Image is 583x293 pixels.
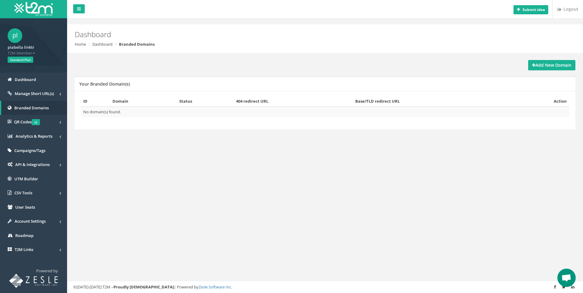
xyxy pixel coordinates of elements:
[81,96,110,107] th: ID
[15,233,34,238] span: Roadmap
[528,60,575,70] a: Add New Domain
[110,96,177,107] th: Domain
[15,218,46,224] span: Account Settings
[79,82,130,86] h5: Your Branded Domain(s)
[14,190,32,196] span: CSV Tools
[8,50,59,56] span: T2M Member
[8,44,34,50] strong: piabella linktr
[14,148,45,153] span: Campaigns/Tags
[32,119,40,125] span: v2
[8,28,22,43] span: pl
[532,62,571,68] strong: Add New Domain
[113,284,174,290] strong: Proudly [DEMOGRAPHIC_DATA]
[9,274,58,288] img: T2M URL Shortener powered by Zesle Software Inc.
[14,2,53,16] img: T2M
[177,96,234,107] th: Status
[523,7,545,12] b: Submit idea
[119,41,155,47] strong: Branded Domains
[36,268,58,274] span: Powered by
[513,5,548,14] button: Submit idea
[8,57,33,63] span: Standard Plan
[8,43,59,56] a: piabella linktr T2M Member
[512,96,569,107] th: Action
[353,96,511,107] th: Base/TLD redirect URL
[15,204,35,210] span: User Seats
[14,105,49,111] span: Branded Domains
[15,247,33,252] span: T2M Links
[75,30,490,38] h2: Dashboard
[15,91,54,96] span: Manage Short URL(s)
[234,96,353,107] th: 404 redirect URL
[81,107,569,117] td: No domain(s) found.
[15,77,36,82] span: Dashboard
[73,284,577,290] div: ©[DATE]-[DATE] T2M – | Powered by
[92,41,113,47] a: Dashboard
[199,284,232,290] a: Zesle Software Inc.
[16,133,52,139] span: Analytics & Reports
[75,41,86,47] a: Home
[557,269,576,287] a: Open chat
[14,176,38,182] span: UTM Builder
[15,162,50,167] span: API & Integrations
[14,119,40,125] span: QR Codes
